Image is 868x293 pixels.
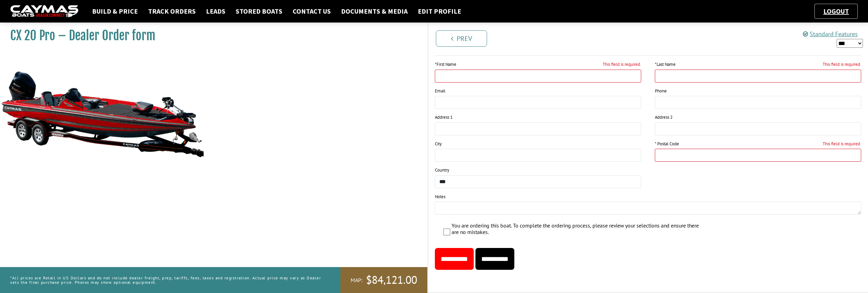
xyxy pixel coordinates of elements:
[435,114,453,121] label: Address 1
[435,88,445,94] label: Email
[435,61,456,68] label: First Name
[820,7,852,15] a: Logout
[655,88,667,94] label: Phone
[603,61,641,68] label: This field is required.
[351,277,363,284] span: MAP:
[435,141,442,147] label: City
[414,7,465,16] a: Edit Profile
[203,7,229,16] a: Leads
[10,28,410,43] h1: CX 20 Pro – Dealer Order form
[435,193,445,200] label: Notes
[823,61,861,68] label: This field is required.
[452,222,702,237] label: You are ordering this boat. To complete the ordering process, please review your selections and e...
[655,141,679,147] label: * Postal Code
[232,7,286,16] a: Stored Boats
[338,7,411,16] a: Documents & Media
[289,7,334,16] a: Contact Us
[655,61,676,68] label: Last Name
[10,5,78,18] img: caymas-dealer-connect-2ed40d3bc7270c1d8d7ffb4b79bf05adc795679939227970def78ec6f6c03838.gif
[803,30,858,38] a: Standard Features
[366,273,417,287] span: $84,121.00
[340,267,427,293] a: MAP:$84,121.00
[89,7,141,16] a: Build & Price
[823,141,861,147] label: This field is required.
[435,167,449,174] label: Country
[655,114,673,121] label: Address 2
[145,7,199,16] a: Track Orders
[436,30,487,47] a: Prev
[10,272,325,288] p: *All prices are Retail in US Dollars and do not include dealer freight, prep, tariffs, fees, taxe...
